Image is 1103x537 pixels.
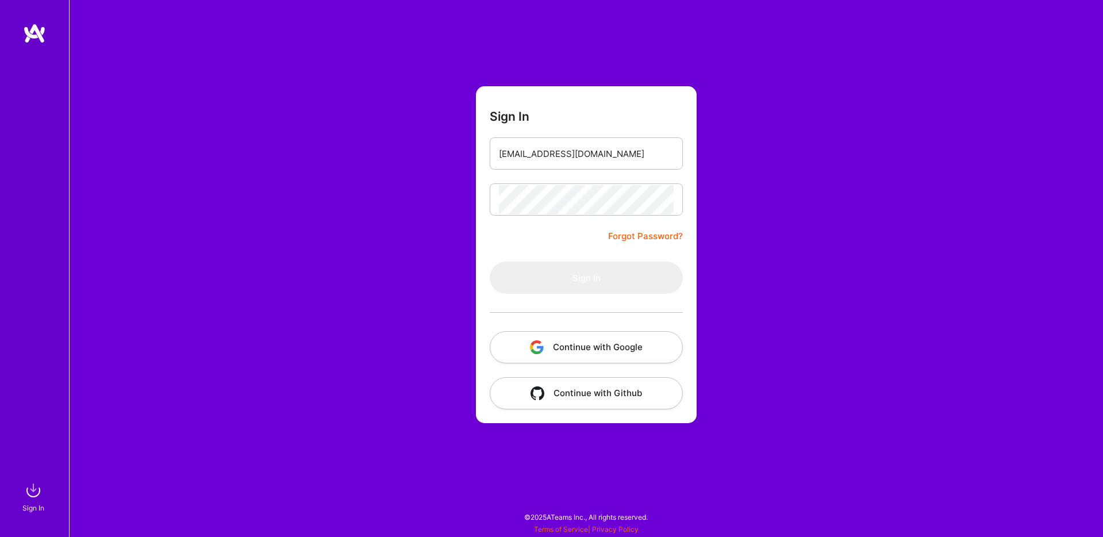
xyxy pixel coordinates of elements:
[499,139,674,168] input: Email...
[490,377,683,409] button: Continue with Github
[592,525,639,534] a: Privacy Policy
[608,229,683,243] a: Forgot Password?
[531,386,544,400] img: icon
[24,479,45,514] a: sign inSign In
[22,502,44,514] div: Sign In
[69,503,1103,531] div: © 2025 ATeams Inc., All rights reserved.
[490,331,683,363] button: Continue with Google
[534,525,639,534] span: |
[490,109,529,124] h3: Sign In
[534,525,588,534] a: Terms of Service
[23,23,46,44] img: logo
[530,340,544,354] img: icon
[22,479,45,502] img: sign in
[490,262,683,294] button: Sign In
